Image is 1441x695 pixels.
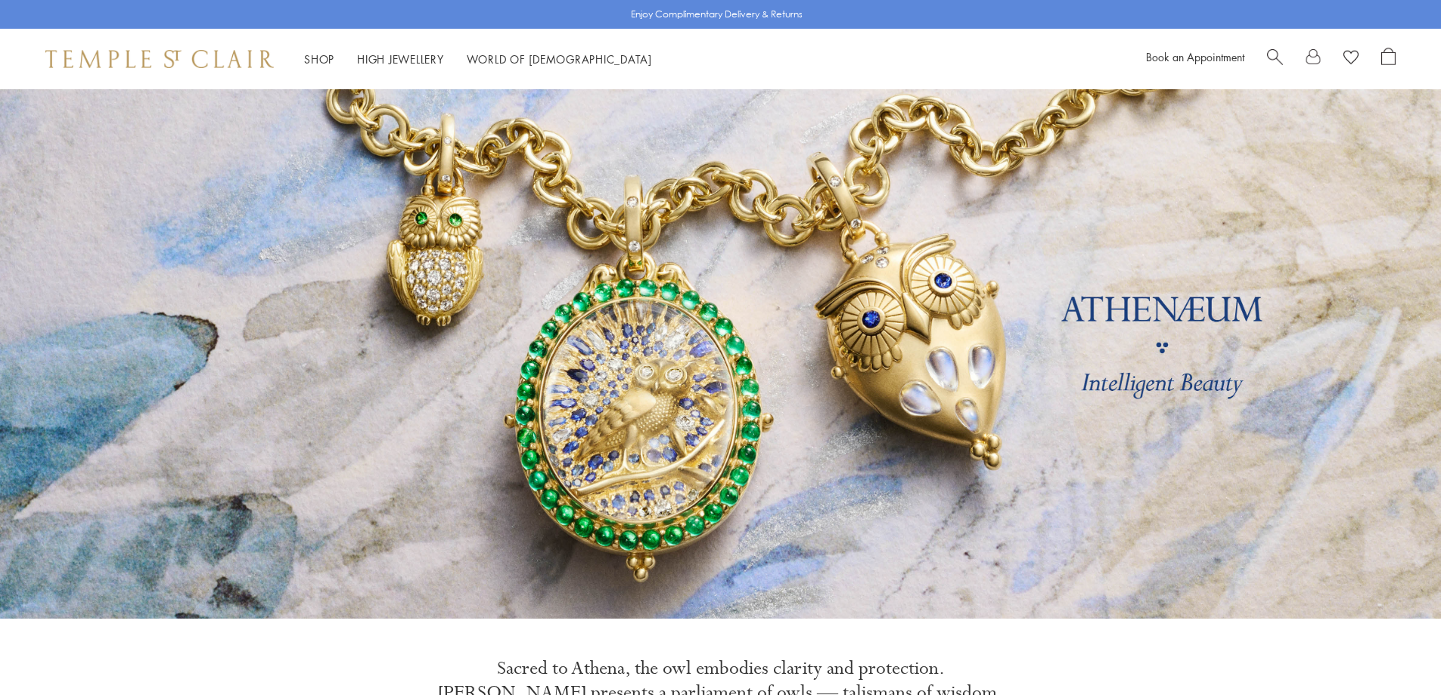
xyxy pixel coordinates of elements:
[1381,48,1396,70] a: Open Shopping Bag
[467,51,652,67] a: World of [DEMOGRAPHIC_DATA]World of [DEMOGRAPHIC_DATA]
[304,51,334,67] a: ShopShop
[304,50,652,69] nav: Main navigation
[45,50,274,68] img: Temple St. Clair
[631,7,803,22] p: Enjoy Complimentary Delivery & Returns
[1267,48,1283,70] a: Search
[1343,48,1359,70] a: View Wishlist
[1146,49,1244,64] a: Book an Appointment
[357,51,444,67] a: High JewelleryHigh Jewellery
